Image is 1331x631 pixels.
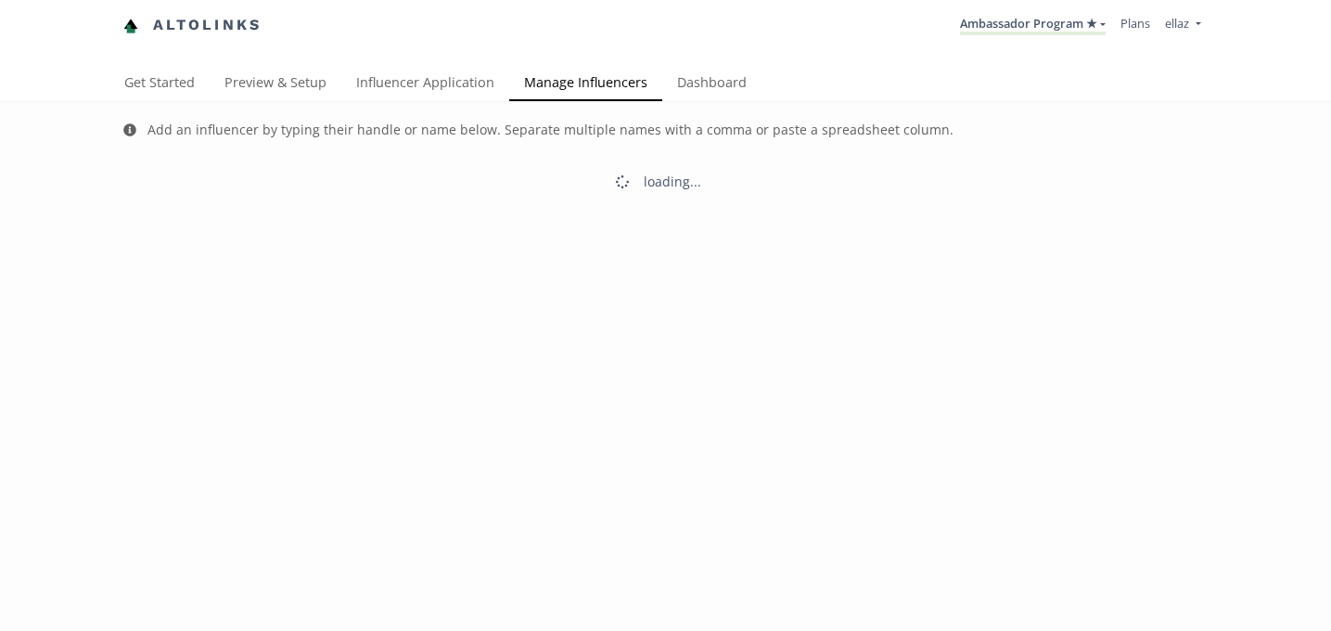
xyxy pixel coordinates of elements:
[123,10,262,41] a: Altolinks
[509,66,662,103] a: Manage Influencers
[1120,15,1150,32] a: Plans
[644,173,701,191] div: loading...
[123,19,138,33] img: favicon-32x32.png
[210,66,341,103] a: Preview & Setup
[960,15,1106,35] a: Ambassador Program ★
[341,66,509,103] a: Influencer Application
[1165,15,1200,36] a: ellaz
[1165,15,1189,32] span: ellaz
[662,66,761,103] a: Dashboard
[147,121,953,139] div: Add an influencer by typing their handle or name below. Separate multiple names with a comma or p...
[109,66,210,103] a: Get Started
